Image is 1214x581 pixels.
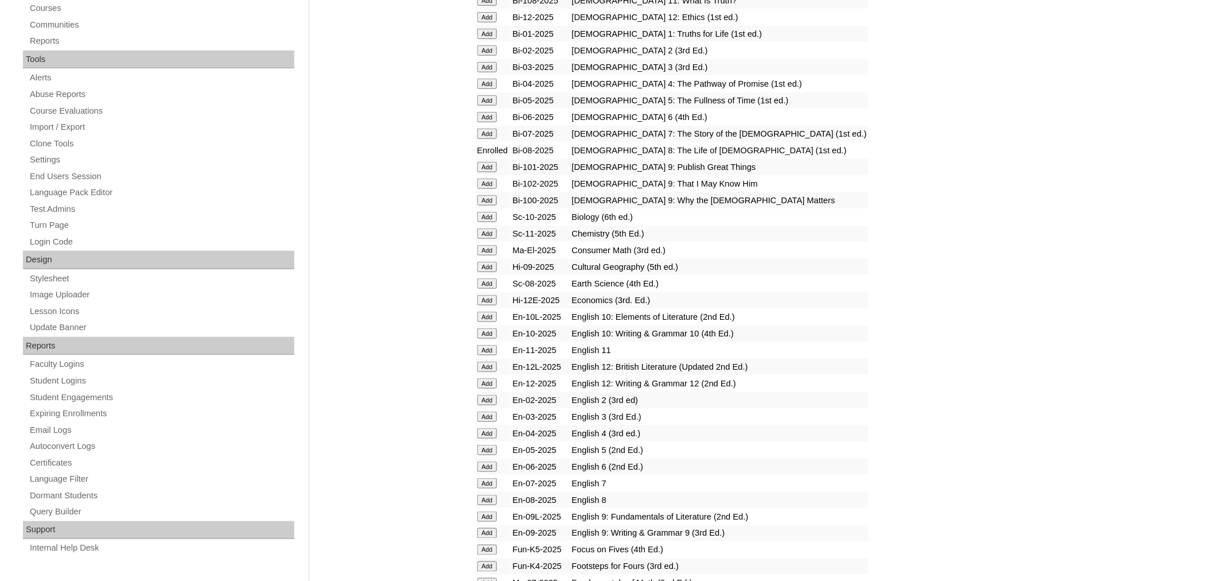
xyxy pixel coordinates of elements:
td: [DEMOGRAPHIC_DATA] 4: The Pathway of Promise (1st ed.) [570,76,869,92]
div: Tools [23,51,294,69]
td: [DEMOGRAPHIC_DATA] 7: The Story of the [DEMOGRAPHIC_DATA] (1st ed.) [570,126,869,142]
td: En-10-2025 [511,326,569,342]
td: [DEMOGRAPHIC_DATA] 3 (3rd Ed.) [570,59,869,75]
td: [DEMOGRAPHIC_DATA] 8: The Life of [DEMOGRAPHIC_DATA] (1st ed.) [570,142,869,158]
input: Add [477,345,497,355]
td: En-10L-2025 [511,309,569,325]
input: Add [477,29,497,39]
td: Enrolled [476,142,511,158]
td: English 5 (2nd Ed.) [570,442,869,458]
a: Test Admins [29,202,294,216]
td: Bi-07-2025 [511,126,569,142]
input: Add [477,462,497,472]
td: English 9: Fundamentals of Literature (2nd Ed.) [570,509,869,525]
a: Dormant Students [29,489,294,503]
td: En-11-2025 [511,342,569,358]
td: Economics (3rd. Ed.) [570,292,869,308]
td: Sc-08-2025 [511,276,569,292]
div: Support [23,521,294,540]
td: Earth Science (4th Ed.) [570,276,869,292]
td: En-12-2025 [511,375,569,392]
td: [DEMOGRAPHIC_DATA] 12: Ethics (1st ed.) [570,9,869,25]
a: Certificates [29,456,294,470]
input: Add [477,62,497,72]
td: [DEMOGRAPHIC_DATA] 6 (4th Ed.) [570,109,869,125]
td: Fun-K4-2025 [511,559,569,575]
a: Settings [29,153,294,167]
input: Add [477,495,497,505]
td: Bi-05-2025 [511,92,569,109]
td: English 10: Writing & Grammar 10 (4th Ed.) [570,326,869,342]
input: Add [477,561,497,572]
input: Add [477,179,497,189]
a: Language Pack Editor [29,185,294,200]
td: En-04-2025 [511,425,569,441]
input: Add [477,12,497,22]
td: [DEMOGRAPHIC_DATA] 9: Publish Great Things [570,159,869,175]
a: Faculty Logins [29,357,294,371]
td: English 6 (2nd Ed.) [570,459,869,475]
td: English 10: Elements of Literature (2nd Ed.) [570,309,869,325]
td: En-09L-2025 [511,509,569,525]
a: Import / Export [29,120,294,134]
td: Cultural Geography (5th ed.) [570,259,869,275]
td: Bi-06-2025 [511,109,569,125]
input: Add [477,195,497,206]
td: Hi-12E-2025 [511,292,569,308]
td: English 7 [570,475,869,491]
a: Update Banner [29,320,294,335]
td: Ma-El-2025 [511,242,569,258]
td: English 9: Writing & Grammar 9 (3rd Ed.) [570,525,869,541]
div: Design [23,251,294,269]
input: Add [477,312,497,322]
input: Add [477,262,497,272]
td: En-03-2025 [511,409,569,425]
a: Turn Page [29,218,294,233]
td: Focus on Fives (4th Ed.) [570,542,869,558]
td: English 11 [570,342,869,358]
a: Courses [29,1,294,16]
input: Add [477,112,497,122]
a: Email Logs [29,423,294,437]
td: Chemistry (5th Ed.) [570,226,869,242]
td: En-06-2025 [511,459,569,475]
a: Lesson Icons [29,304,294,319]
input: Add [477,278,497,289]
td: Sc-10-2025 [511,209,569,225]
td: Bi-101-2025 [511,159,569,175]
td: En-08-2025 [511,492,569,508]
td: English 8 [570,492,869,508]
td: English 3 (3rd Ed.) [570,409,869,425]
td: En-09-2025 [511,525,569,541]
td: En-12L-2025 [511,359,569,375]
input: Add [477,162,497,172]
input: Add [477,228,497,239]
td: Consumer Math (3rd ed.) [570,242,869,258]
a: Alerts [29,71,294,85]
a: Internal Help Desk [29,541,294,556]
a: Login Code [29,235,294,249]
td: Hi-09-2025 [511,259,569,275]
a: Autoconvert Logs [29,439,294,454]
td: En-07-2025 [511,475,569,491]
a: Student Logins [29,374,294,388]
a: Clone Tools [29,137,294,151]
td: Bi-08-2025 [511,142,569,158]
input: Add [477,445,497,455]
td: Bi-03-2025 [511,59,569,75]
input: Add [477,478,497,489]
td: [DEMOGRAPHIC_DATA] 9: Why the [DEMOGRAPHIC_DATA] Matters [570,192,869,208]
td: [DEMOGRAPHIC_DATA] 5: The Fullness of Time (1st ed.) [570,92,869,109]
td: [DEMOGRAPHIC_DATA] 1: Truths for Life (1st ed.) [570,26,869,42]
td: [DEMOGRAPHIC_DATA] 2 (3rd Ed.) [570,42,869,59]
input: Add [477,378,497,389]
td: English 2 (3rd ed) [570,392,869,408]
td: English 12: Writing & Grammar 12 (2nd Ed.) [570,375,869,392]
a: Student Engagements [29,390,294,405]
input: Add [477,95,497,106]
a: Query Builder [29,505,294,519]
input: Add [477,528,497,539]
input: Add [477,428,497,439]
td: Footsteps for Fours (3rd ed.) [570,559,869,575]
input: Add [477,512,497,522]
